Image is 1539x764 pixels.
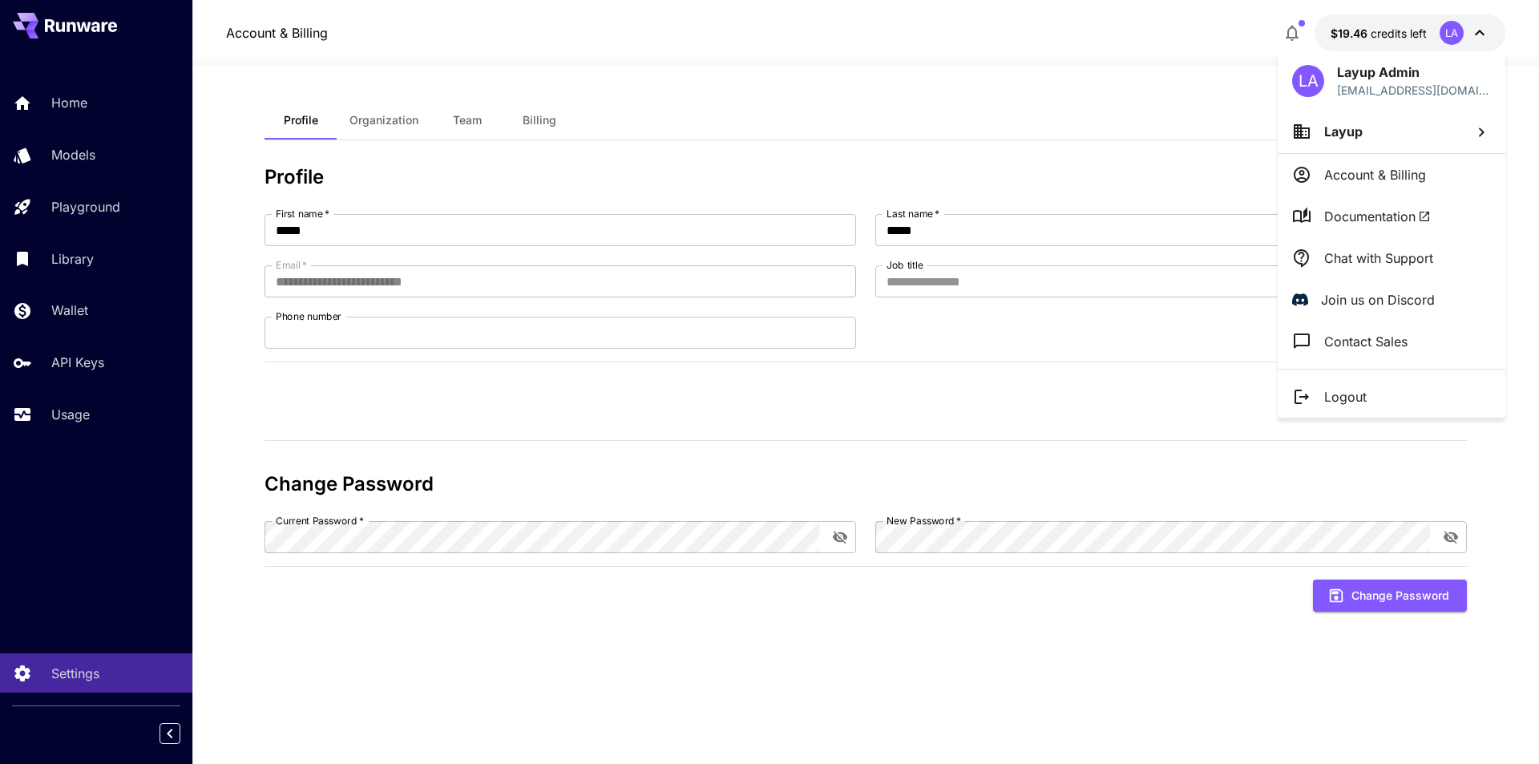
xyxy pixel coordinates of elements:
p: Logout [1324,387,1367,406]
p: Contact Sales [1324,332,1408,351]
span: Layup [1324,123,1363,139]
div: admin+runware@getlayup.com [1337,82,1491,99]
p: Layup Admin [1337,63,1491,82]
p: Account & Billing [1324,165,1426,184]
button: Layup [1278,110,1505,153]
p: [EMAIL_ADDRESS][DOMAIN_NAME] [1337,82,1491,99]
p: Chat with Support [1324,249,1433,268]
div: LA [1292,65,1324,97]
span: Documentation [1324,207,1431,226]
p: Join us on Discord [1321,290,1435,309]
